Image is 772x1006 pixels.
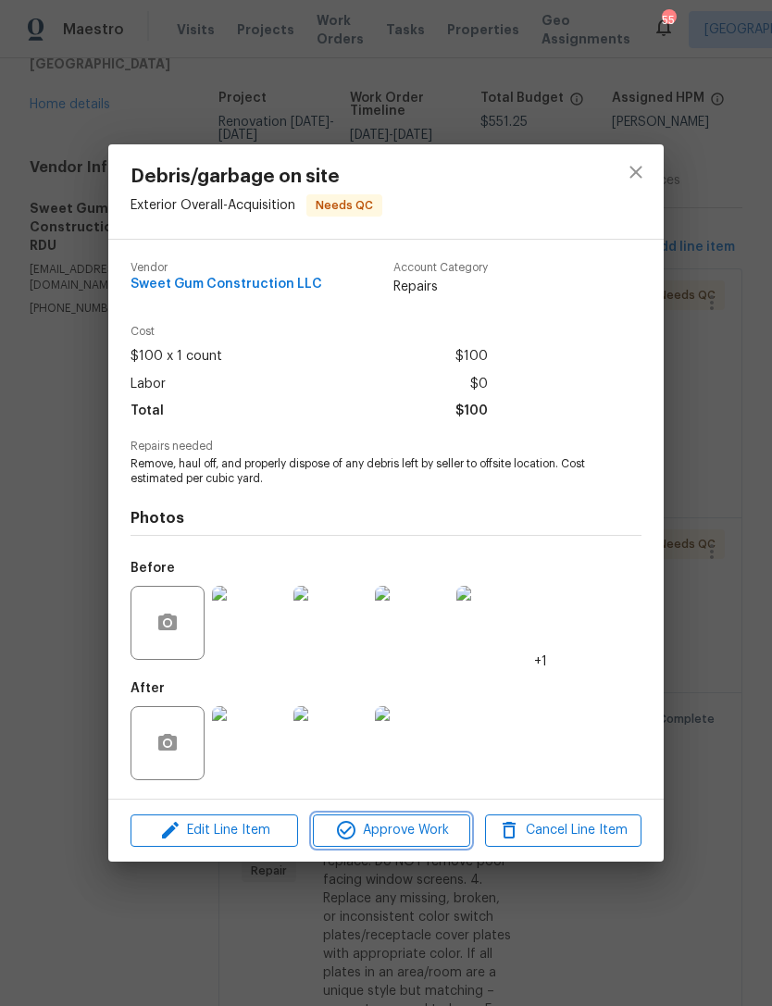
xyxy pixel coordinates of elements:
[131,682,165,695] h5: After
[131,278,322,292] span: Sweet Gum Construction LLC
[131,167,382,187] span: Debris/garbage on site
[131,343,222,370] span: $100 x 1 count
[662,11,675,30] div: 55
[131,199,295,212] span: Exterior Overall - Acquisition
[393,262,488,274] span: Account Category
[131,456,591,488] span: Remove, haul off, and properly dispose of any debris left by seller to offsite location. Cost est...
[318,819,464,842] span: Approve Work
[136,819,293,842] span: Edit Line Item
[534,652,547,671] span: +1
[131,371,166,398] span: Labor
[131,326,488,338] span: Cost
[491,819,636,842] span: Cancel Line Item
[393,278,488,296] span: Repairs
[313,814,469,847] button: Approve Work
[131,814,298,847] button: Edit Line Item
[131,441,641,453] span: Repairs needed
[308,196,380,215] span: Needs QC
[131,398,164,425] span: Total
[131,262,322,274] span: Vendor
[614,150,658,194] button: close
[131,509,641,528] h4: Photos
[131,562,175,575] h5: Before
[485,814,641,847] button: Cancel Line Item
[470,371,488,398] span: $0
[455,343,488,370] span: $100
[455,398,488,425] span: $100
